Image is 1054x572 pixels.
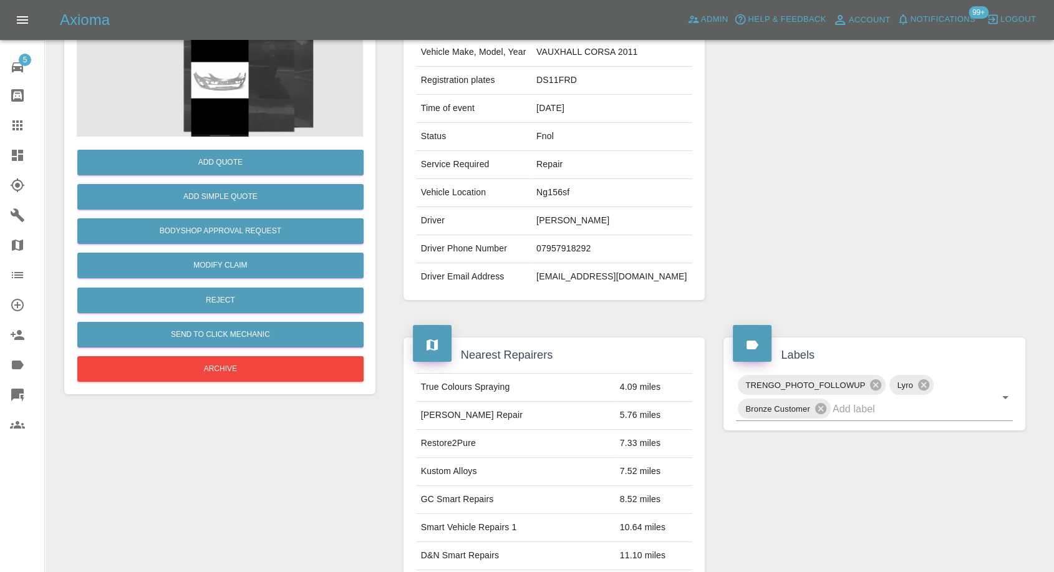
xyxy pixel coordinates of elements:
[416,95,531,123] td: Time of event
[615,402,693,430] td: 5.76 miles
[531,95,692,123] td: [DATE]
[77,150,364,175] button: Add Quote
[77,184,364,210] button: Add Simple Quote
[748,12,826,27] span: Help & Feedback
[894,10,979,29] button: Notifications
[615,486,693,514] td: 8.52 miles
[1000,12,1036,27] span: Logout
[531,263,692,291] td: [EMAIL_ADDRESS][DOMAIN_NAME]
[738,399,830,419] div: Bronze Customer
[416,458,615,486] td: Kustom Alloys
[531,39,692,67] td: VAUXHALL CORSA 2011
[416,374,615,402] td: True Colours Spraying
[7,5,37,35] button: Open drawer
[531,151,692,179] td: Repair
[416,542,615,570] td: D&N Smart Repairs
[849,13,891,27] span: Account
[60,10,110,30] h5: Axioma
[984,10,1039,29] button: Logout
[733,347,1016,364] h4: Labels
[615,542,693,570] td: 11.10 miles
[77,253,364,278] a: Modify Claim
[77,218,364,244] button: Bodyshop Approval Request
[416,514,615,542] td: Smart Vehicle Repairs 1
[416,67,531,95] td: Registration plates
[911,12,975,27] span: Notifications
[416,486,615,514] td: GC Smart Repairs
[731,10,829,29] button: Help & Feedback
[413,347,696,364] h4: Nearest Repairers
[531,207,692,235] td: [PERSON_NAME]
[531,123,692,151] td: Fnol
[77,322,364,347] button: Send to Click Mechanic
[889,375,933,395] div: Lyro
[416,151,531,179] td: Service Required
[416,39,531,67] td: Vehicle Make, Model, Year
[416,402,615,430] td: [PERSON_NAME] Repair
[889,378,920,392] span: Lyro
[829,10,894,30] a: Account
[615,430,693,458] td: 7.33 miles
[615,514,693,542] td: 10.64 miles
[416,207,531,235] td: Driver
[531,235,692,263] td: 07957918292
[416,123,531,151] td: Status
[19,54,31,66] span: 5
[77,356,364,382] button: Archive
[615,458,693,486] td: 7.52 miles
[416,179,531,207] td: Vehicle Location
[738,378,873,392] span: TRENGO_PHOTO_FOLLOWUP
[738,375,886,395] div: TRENGO_PHOTO_FOLLOWUP
[997,389,1014,406] button: Open
[531,67,692,95] td: DS11FRD
[416,263,531,291] td: Driver Email Address
[615,374,693,402] td: 4.09 miles
[701,12,728,27] span: Admin
[531,179,692,207] td: Ng156sf
[833,399,978,419] input: Add label
[416,430,615,458] td: Restore2Pure
[738,402,817,416] span: Bronze Customer
[969,6,989,19] span: 99+
[684,10,732,29] a: Admin
[416,235,531,263] td: Driver Phone Number
[77,288,364,313] button: Reject
[77,12,363,137] img: eb6e67f9-222e-4d33-8de5-33c0b8d023cf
